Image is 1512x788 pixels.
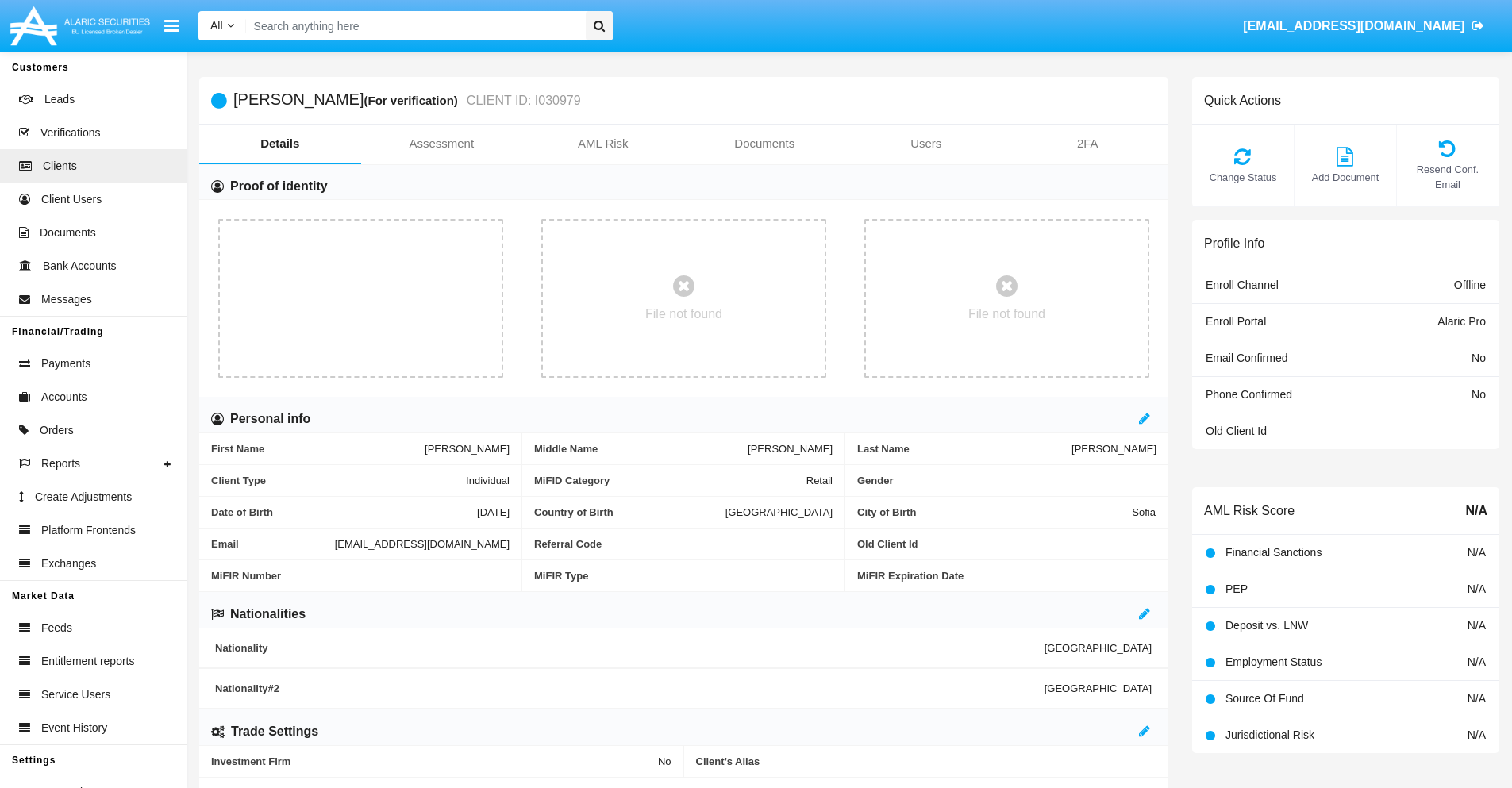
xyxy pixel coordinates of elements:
[857,475,1156,486] span: Gender
[1225,582,1248,595] span: PEP
[1206,352,1287,364] span: Email Confirmed
[1472,388,1486,401] span: No
[230,410,310,428] h6: Personal info
[534,475,806,486] span: MiFID Category
[1225,728,1314,741] span: Jurisdictional Risk
[463,94,581,107] small: CLIENT ID: I030979
[1468,655,1486,668] span: N/A
[696,755,1157,767] span: Client’s Alias
[41,555,96,572] span: Exchanges
[534,443,748,455] span: Middle Name
[1465,502,1487,521] span: N/A
[1454,279,1486,291] span: Offline
[1206,388,1292,401] span: Phone Confirmed
[44,91,75,108] span: Leads
[534,570,833,582] span: MiFIR Type
[857,506,1132,518] span: City of Birth
[1071,443,1156,455] span: [PERSON_NAME]
[41,389,87,406] span: Accounts
[1206,315,1266,328] span: Enroll Portal
[1206,425,1267,437] span: Old Client Id
[211,506,477,518] span: Date of Birth
[1206,279,1279,291] span: Enroll Channel
[361,125,523,163] a: Assessment
[211,755,658,767] span: Investment Firm
[230,178,328,195] h6: Proof of identity
[857,443,1071,455] span: Last Name
[215,682,1045,694] span: Nationality #2
[41,191,102,208] span: Client Users
[1045,642,1152,654] span: [GEOGRAPHIC_DATA]
[246,11,580,40] input: Search
[41,456,80,472] span: Reports
[1225,546,1322,559] span: Financial Sanctions
[1468,582,1486,595] span: N/A
[1045,682,1152,694] span: [GEOGRAPHIC_DATA]
[1468,546,1486,559] span: N/A
[40,422,74,439] span: Orders
[231,723,318,740] h6: Trade Settings
[1472,352,1486,364] span: No
[41,720,107,736] span: Event History
[1200,170,1286,185] span: Change Status
[41,356,90,372] span: Payments
[534,506,725,518] span: Country of Birth
[522,125,684,163] a: AML Risk
[199,125,361,163] a: Details
[1132,506,1156,518] span: Sofia
[211,475,466,486] span: Client Type
[1437,315,1486,328] span: Alaric Pro
[1225,692,1304,705] span: Source Of Fund
[210,19,223,32] span: All
[1204,503,1295,518] h6: AML Risk Score
[1204,236,1264,251] h6: Profile Info
[1243,19,1464,33] span: [EMAIL_ADDRESS][DOMAIN_NAME]
[211,538,335,550] span: Email
[40,125,100,141] span: Verifications
[211,570,510,582] span: MiFIR Number
[211,443,425,455] span: First Name
[230,605,306,623] h6: Nationalities
[43,158,77,175] span: Clients
[35,489,132,505] span: Create Adjustments
[1204,93,1281,108] h6: Quick Actions
[41,522,136,539] span: Platform Frontends
[1007,125,1169,163] a: 2FA
[1405,162,1491,192] span: Resend Conf. Email
[845,125,1007,163] a: Users
[857,570,1156,582] span: MiFIR Expiration Date
[857,538,1156,550] span: Old Client Id
[1236,4,1492,48] a: [EMAIL_ADDRESS][DOMAIN_NAME]
[364,91,462,110] div: (For verification)
[477,506,510,518] span: [DATE]
[658,755,671,767] span: No
[1225,655,1322,668] span: Employment Status
[1302,170,1388,185] span: Add Document
[215,642,1045,654] span: Nationality
[1468,692,1486,705] span: N/A
[1468,619,1486,632] span: N/A
[534,538,833,550] span: Referral Code
[41,291,92,308] span: Messages
[748,443,833,455] span: [PERSON_NAME]
[198,17,246,34] a: All
[425,443,510,455] span: [PERSON_NAME]
[41,653,135,670] span: Entitlement reports
[466,475,510,486] span: Individual
[725,506,833,518] span: [GEOGRAPHIC_DATA]
[233,91,581,110] h5: [PERSON_NAME]
[335,538,510,550] span: [EMAIL_ADDRESS][DOMAIN_NAME]
[43,258,117,275] span: Bank Accounts
[684,125,846,163] a: Documents
[1468,728,1486,741] span: N/A
[41,686,110,703] span: Service Users
[8,2,152,49] img: Logo image
[806,475,833,486] span: Retail
[40,225,96,241] span: Documents
[1225,619,1308,632] span: Deposit vs. LNW
[41,620,72,636] span: Feeds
